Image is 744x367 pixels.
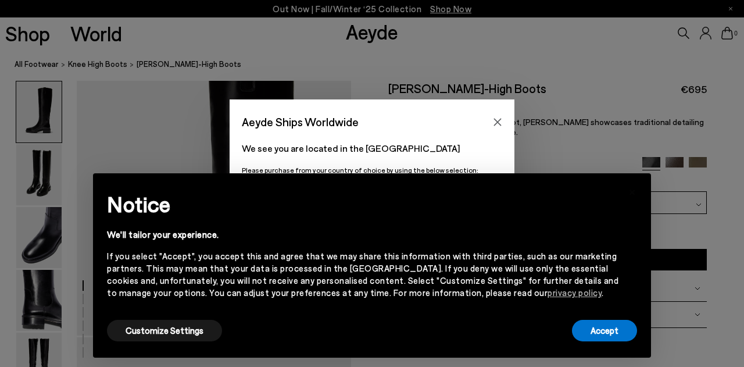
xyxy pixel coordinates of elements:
[107,229,618,241] div: We'll tailor your experience.
[107,189,618,219] h2: Notice
[107,320,222,341] button: Customize Settings
[489,113,506,131] button: Close
[242,112,359,132] span: Aeyde Ships Worldwide
[107,250,618,299] div: If you select "Accept", you accept this and agree that we may share this information with third p...
[548,287,602,298] a: privacy policy
[572,320,637,341] button: Accept
[618,177,646,205] button: Close this notice
[242,141,502,155] p: We see you are located in the [GEOGRAPHIC_DATA]
[628,182,636,199] span: ×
